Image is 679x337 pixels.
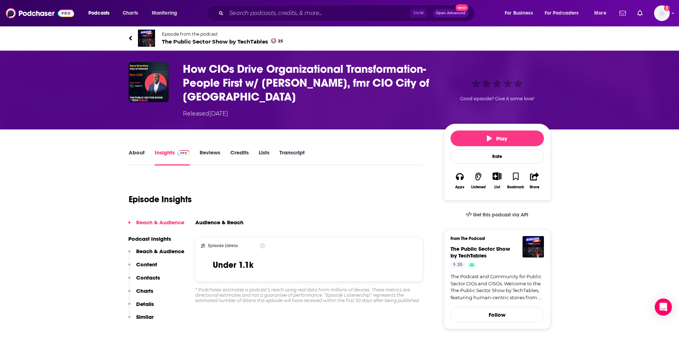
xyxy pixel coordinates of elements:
[487,135,507,142] span: Play
[129,149,145,165] a: About
[128,301,154,314] button: Details
[162,31,283,37] span: Episode from the podcast
[136,261,157,268] p: Content
[545,8,579,18] span: For Podcasters
[152,8,177,18] span: Monitoring
[128,261,157,274] button: Content
[433,9,469,17] button: Open AdvancedNew
[128,274,160,287] button: Contacts
[208,243,238,248] h2: Episode Listens
[654,5,670,21] span: Logged in as tyllerbarner
[226,7,410,19] input: Search podcasts, credits, & more...
[451,168,469,194] button: Apps
[214,5,482,21] div: Search podcasts, credits, & more...
[451,236,538,241] h3: From The Podcast
[195,219,243,226] h3: Audience & Reach
[507,185,524,189] div: Bookmark
[83,7,119,19] button: open menu
[490,172,504,180] button: Show More Button
[451,131,544,146] button: Play
[178,150,190,156] img: Podchaser Pro
[457,261,462,269] span: 25
[589,7,615,19] button: open menu
[129,30,340,47] a: The Public Sector Show by TechTablesEpisode from the podcastThe Public Sector Show by TechTables25
[129,194,192,205] h1: Episode Insights
[128,219,184,232] button: Reach & Audience
[523,236,544,257] img: The Public Sector Show by TechTables
[123,8,138,18] span: Charts
[436,11,465,15] span: Open Advanced
[460,206,534,224] a: Get this podcast via API
[451,262,465,267] a: 25
[540,7,589,19] button: open menu
[128,313,154,327] button: Similar
[500,7,542,19] button: open menu
[525,168,544,194] button: Share
[129,62,169,102] img: How CIOs Drive Organizational Transformation- People First w/ Gary Brantley, fmr CIO City of Atlanta
[147,7,186,19] button: open menu
[664,5,670,11] svg: Add a profile image
[456,4,468,11] span: New
[451,307,544,322] button: Follow
[505,8,533,18] span: For Business
[136,313,154,320] p: Similar
[183,109,228,118] div: Released [DATE]
[259,149,269,165] a: Lists
[617,7,629,19] a: Show notifications dropdown
[410,9,427,18] span: Ctrl K
[488,168,506,194] div: Show More ButtonList
[162,38,283,45] span: The Public Sector Show by TechTables
[136,301,154,307] p: Details
[183,62,432,104] h3: How CIOs Drive Organizational Transformation- People First w/ Gary Brantley, fmr CIO City of Atlanta
[279,149,305,165] a: Transcript
[195,287,423,303] div: * Podchaser estimates a podcast’s reach using real data from millions of devices. These metrics a...
[200,149,220,165] a: Reviews
[278,40,283,43] span: 25
[460,96,534,101] span: Good episode? Give it some love!
[506,168,525,194] button: Bookmark
[469,168,488,194] button: Listened
[136,274,160,281] p: Contacts
[451,273,544,301] a: The Podcast and Community for Public Sector CIOs and CISOs. Welcome to the The Public Sector Show...
[88,8,109,18] span: Podcasts
[473,212,528,218] span: Get this podcast via API
[118,7,142,19] a: Charts
[128,287,153,301] button: Charts
[230,149,249,165] a: Credits
[654,5,670,21] img: User Profile
[594,8,606,18] span: More
[455,185,464,189] div: Apps
[530,185,539,189] div: Share
[136,219,184,226] p: Reach & Audience
[213,260,253,270] h3: Under 1.1k
[471,185,486,189] div: Listened
[655,298,672,316] div: Open Intercom Messenger
[136,248,184,255] p: Reach & Audience
[128,248,184,261] button: Reach & Audience
[128,235,184,242] p: Podcast Insights
[451,245,510,259] a: The Public Sector Show by TechTables
[654,5,670,21] button: Show profile menu
[138,30,155,47] img: The Public Sector Show by TechTables
[494,185,500,189] div: List
[634,7,645,19] a: Show notifications dropdown
[155,149,190,165] a: InsightsPodchaser Pro
[451,149,544,164] div: Rate
[6,6,74,20] img: Podchaser - Follow, Share and Rate Podcasts
[136,287,153,294] p: Charts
